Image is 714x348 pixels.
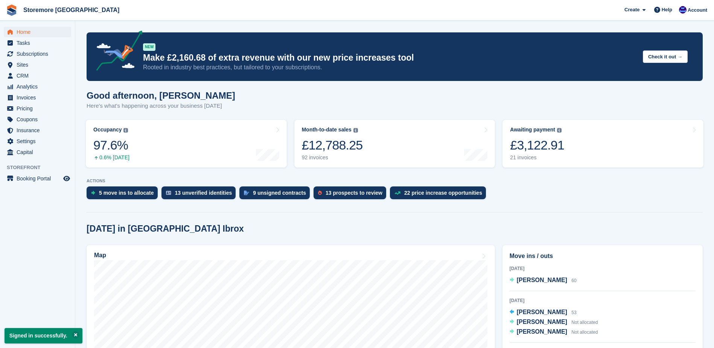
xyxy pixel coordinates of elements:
[90,31,143,73] img: price-adjustments-announcement-icon-8257ccfd72463d97f412b2fc003d46551f7dbcb40ab6d574587a9cd5c0d94...
[318,191,322,195] img: prospect-51fa495bee0391a8d652442698ab0144808aea92771e9ea1ae160a38d050c398.svg
[571,278,576,283] span: 60
[394,191,400,195] img: price_increase_opportunities-93ffe204e8149a01c8c9dc8f82e8f89637d9d84a8eef4429ea346261dce0b2c0.svg
[510,297,696,304] div: [DATE]
[4,38,71,48] a: menu
[294,120,495,168] a: Month-to-date sales £12,788.25 92 invoices
[17,81,62,92] span: Analytics
[87,186,161,203] a: 5 move ins to allocate
[17,49,62,59] span: Subscriptions
[93,127,122,133] div: Occupancy
[244,191,249,195] img: contract_signature_icon-13c848040528278c33f63329250d36e43548de30e8caae1d1a13099fd9432cc5.svg
[517,309,567,315] span: [PERSON_NAME]
[510,252,696,261] h2: Move ins / outs
[4,70,71,81] a: menu
[4,103,71,114] a: menu
[166,191,171,195] img: verify_identity-adf6edd0f0f0b5bbfe63781bf79b02c33cf7c696d77639b501bdc392416b5a36.svg
[86,120,287,168] a: Occupancy 97.6% 0.6% [DATE]
[17,38,62,48] span: Tasks
[510,276,577,285] a: [PERSON_NAME] 60
[143,52,637,63] p: Make £2,160.68 of extra revenue with our new price increases tool
[17,70,62,81] span: CRM
[161,186,240,203] a: 13 unverified identities
[624,6,639,14] span: Create
[17,147,62,157] span: Capital
[302,137,363,153] div: £12,788.25
[517,328,567,335] span: [PERSON_NAME]
[4,27,71,37] a: menu
[662,6,672,14] span: Help
[4,173,71,184] a: menu
[93,154,129,161] div: 0.6% [DATE]
[175,190,232,196] div: 13 unverified identities
[510,327,598,337] a: [PERSON_NAME] Not allocated
[643,50,688,63] button: Check it out →
[20,4,122,16] a: Storemore [GEOGRAPHIC_DATA]
[571,330,598,335] span: Not allocated
[17,92,62,103] span: Invoices
[62,174,71,183] a: Preview store
[314,186,390,203] a: 13 prospects to review
[390,186,490,203] a: 22 price increase opportunities
[143,43,155,51] div: NEW
[99,190,154,196] div: 5 move ins to allocate
[510,154,564,161] div: 21 invoices
[302,127,352,133] div: Month-to-date sales
[239,186,314,203] a: 9 unsigned contracts
[87,224,244,234] h2: [DATE] in [GEOGRAPHIC_DATA] Ibrox
[253,190,306,196] div: 9 unsigned contracts
[510,127,555,133] div: Awaiting payment
[4,49,71,59] a: menu
[517,319,567,325] span: [PERSON_NAME]
[510,137,564,153] div: £3,122.91
[17,60,62,70] span: Sites
[502,120,703,168] a: Awaiting payment £3,122.91 21 invoices
[91,191,95,195] img: move_ins_to_allocate_icon-fdf77a2bb77ea45bf5b3d319d69a93e2d87916cf1d5bf7949dd705db3b84f3ca.svg
[17,27,62,37] span: Home
[123,128,128,133] img: icon-info-grey-7440780725fd019a000dd9b08b2336e03edf1995a4989e88bcd33f0948082b44.svg
[87,102,235,110] p: Here's what's happening across your business [DATE]
[4,114,71,125] a: menu
[679,6,687,14] img: Angela
[571,320,598,325] span: Not allocated
[353,128,358,133] img: icon-info-grey-7440780725fd019a000dd9b08b2336e03edf1995a4989e88bcd33f0948082b44.svg
[4,92,71,103] a: menu
[4,125,71,136] a: menu
[17,173,62,184] span: Booking Portal
[87,179,703,183] p: ACTIONS
[326,190,382,196] div: 13 prospects to review
[94,252,106,259] h2: Map
[557,128,562,133] img: icon-info-grey-7440780725fd019a000dd9b08b2336e03edf1995a4989e88bcd33f0948082b44.svg
[517,277,567,283] span: [PERSON_NAME]
[93,137,129,153] div: 97.6%
[17,136,62,147] span: Settings
[510,308,577,317] a: [PERSON_NAME] 53
[87,90,235,101] h1: Good afternoon, [PERSON_NAME]
[17,125,62,136] span: Insurance
[510,265,696,272] div: [DATE]
[143,63,637,72] p: Rooted in industry best practices, but tailored to your subscriptions.
[688,6,707,14] span: Account
[4,147,71,157] a: menu
[510,317,598,327] a: [PERSON_NAME] Not allocated
[4,136,71,147] a: menu
[4,60,71,70] a: menu
[571,310,576,315] span: 53
[404,190,482,196] div: 22 price increase opportunities
[302,154,363,161] div: 92 invoices
[17,103,62,114] span: Pricing
[17,114,62,125] span: Coupons
[6,5,17,16] img: stora-icon-8386f47178a22dfd0bd8f6a31ec36ba5ce8667c1dd55bd0f319d3a0aa187defe.svg
[5,328,82,343] p: Signed in successfully.
[7,164,75,171] span: Storefront
[4,81,71,92] a: menu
